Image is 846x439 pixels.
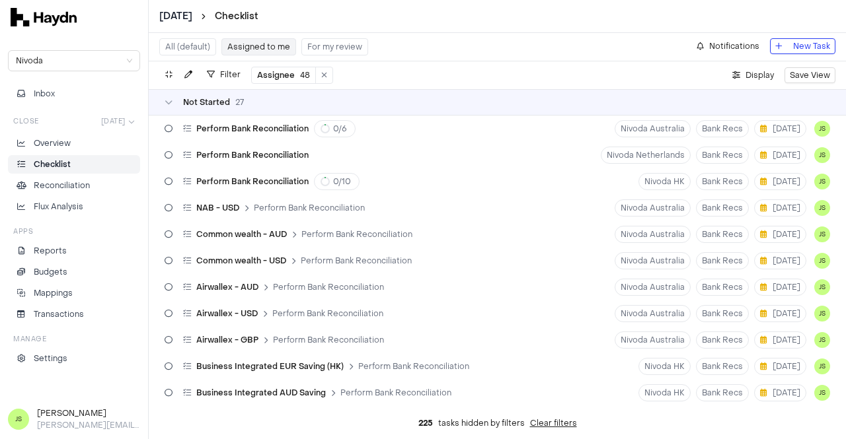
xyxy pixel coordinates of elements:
[727,67,779,83] button: Display
[819,203,826,213] span: JS
[814,121,830,137] button: JS
[638,384,691,401] button: Nivoda HK
[101,116,126,126] span: [DATE]
[696,147,749,164] button: Bank Recs
[754,199,806,217] button: [DATE]
[159,38,216,55] button: All (default)
[814,385,830,401] button: JS
[196,176,309,187] span: Perform Bank Reconciliation
[235,97,244,108] span: 27
[340,388,451,398] span: Perform Bank Reconciliation
[159,10,258,23] nav: breadcrumb
[793,40,830,53] span: New Task
[754,358,806,375] button: [DATE]
[754,384,806,401] button: [DATE]
[34,245,67,257] p: Reports
[8,242,140,260] a: Reports
[814,253,830,269] button: JS
[196,150,309,160] span: Perform Bank Reconciliation
[8,134,140,152] a: Overview
[149,407,846,439] div: tasks hidden by filters
[785,67,835,83] button: Save View
[34,137,71,149] p: Overview
[696,358,749,375] button: Bank Recs
[615,331,691,349] button: Nivoda Australia
[13,334,46,344] h3: Manage
[601,147,691,164] button: Nivoda Netherlands
[696,305,749,322] button: Bank Recs
[819,335,826,345] span: JS
[696,384,749,401] button: Bank Recs
[15,415,22,424] span: JS
[333,176,351,187] span: 0 / 10
[709,40,759,53] span: Notifications
[819,283,826,292] span: JS
[196,361,344,372] span: Business Integrated EUR Saving (HK)
[8,284,140,302] a: Mappings
[183,97,230,108] span: Not Started
[754,331,806,349] button: [DATE]
[615,305,691,322] button: Nivoda Australia
[696,173,749,190] button: Bank Recs
[790,69,830,82] span: Save View
[196,255,286,266] span: Common wealth - USD
[34,308,84,320] p: Transactions
[696,279,749,296] button: Bank Recs
[754,305,806,322] button: [DATE]
[754,147,806,164] button: [DATE]
[37,419,140,431] p: [PERSON_NAME][EMAIL_ADDRESS][DOMAIN_NAME]
[273,335,384,345] span: Perform Bank Reconciliation
[37,407,140,419] h3: [PERSON_NAME]
[8,197,140,216] a: Flux Analysis
[333,123,347,134] span: 0 / 6
[221,38,296,55] button: Assigned to me
[252,67,316,83] button: Assignee48
[819,256,826,266] span: JS
[760,255,800,266] span: [DATE]
[34,180,90,191] p: Reconciliation
[819,230,826,240] span: JS
[215,10,258,23] a: Checklist
[220,68,241,81] span: Filter
[11,8,77,26] img: svg+xml,%3c
[196,229,287,240] span: Common wealth - AUD
[8,305,140,323] a: Transactions
[638,358,691,375] button: Nivoda HK
[159,10,192,23] button: [DATE]
[696,226,749,243] button: Bank Recs
[754,226,806,243] button: [DATE]
[530,418,577,428] button: Clear filters
[696,120,749,137] button: Bank Recs
[202,67,246,83] button: Filter
[819,362,826,372] span: JS
[16,51,132,71] span: Nivoda
[8,176,140,195] a: Reconciliation
[196,308,258,319] span: Airwallex - USD
[760,308,800,319] span: [DATE]
[696,331,749,349] button: Bank Recs
[814,174,830,189] button: JS
[196,203,239,213] span: NAB - USD
[696,252,749,269] button: Bank Recs
[34,353,67,364] p: Settings
[257,70,295,81] span: Assignee
[272,308,383,319] span: Perform Bank Reconciliation
[254,203,365,213] span: Perform Bank Reconciliation
[8,155,140,174] a: Checklist
[814,306,830,321] button: JS
[819,388,826,398] span: JS
[615,252,691,269] button: Nivoda Australia
[760,203,800,213] span: [DATE]
[754,173,806,190] button: [DATE]
[196,123,309,134] span: Perform Bank Reconciliation
[814,332,830,348] button: JS
[814,279,830,295] button: JS
[8,349,140,368] a: Settings
[760,229,800,240] span: [DATE]
[301,255,412,266] span: Perform Bank Reconciliation
[754,120,806,137] button: [DATE]
[615,226,691,243] button: Nivoda Australia
[760,150,800,160] span: [DATE]
[34,88,55,100] span: Inbox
